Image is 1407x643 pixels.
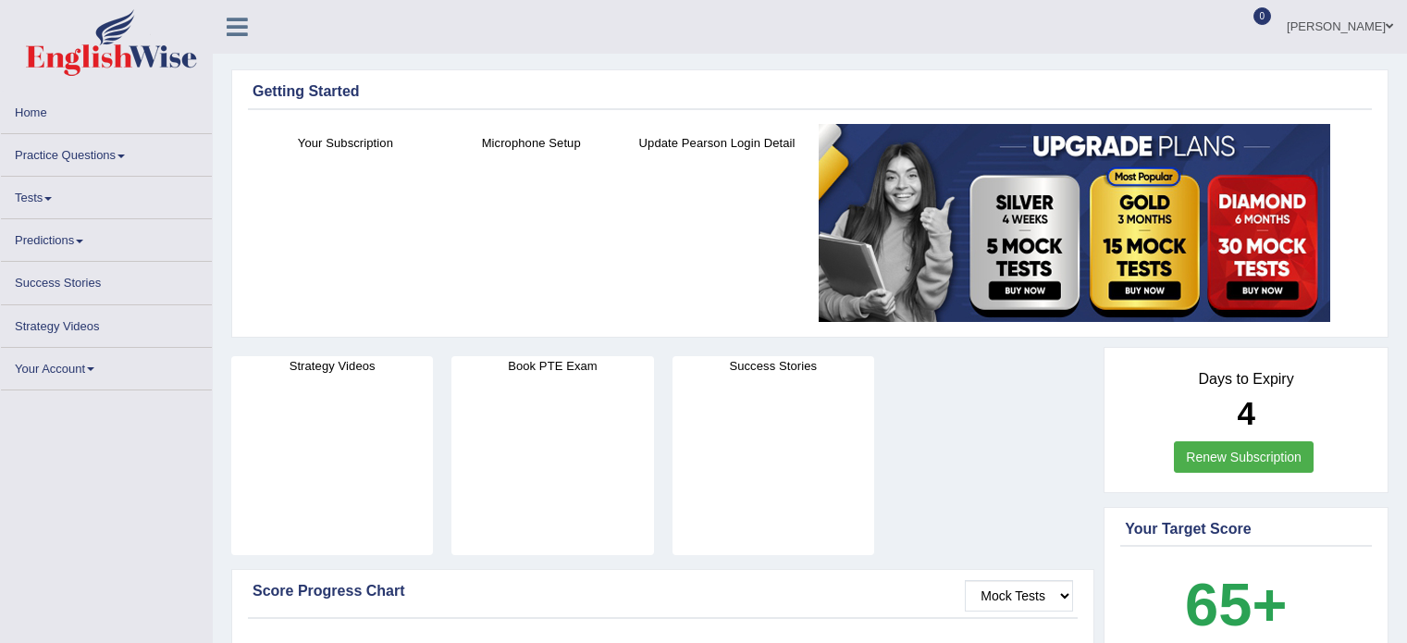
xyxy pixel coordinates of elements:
[1237,395,1254,431] b: 4
[451,356,653,376] h4: Book PTE Exam
[1,262,212,298] a: Success Stories
[253,580,1073,602] div: Score Progress Chart
[1,177,212,213] a: Tests
[1,92,212,128] a: Home
[634,133,801,153] h4: Update Pearson Login Detail
[448,133,615,153] h4: Microphone Setup
[1185,571,1287,638] b: 65+
[1253,7,1272,25] span: 0
[1125,371,1367,388] h4: Days to Expiry
[1125,518,1367,540] div: Your Target Score
[262,133,429,153] h4: Your Subscription
[819,124,1330,322] img: small5.jpg
[231,356,433,376] h4: Strategy Videos
[673,356,874,376] h4: Success Stories
[1,134,212,170] a: Practice Questions
[1,348,212,384] a: Your Account
[1174,441,1314,473] a: Renew Subscription
[1,219,212,255] a: Predictions
[253,80,1367,103] div: Getting Started
[1,305,212,341] a: Strategy Videos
